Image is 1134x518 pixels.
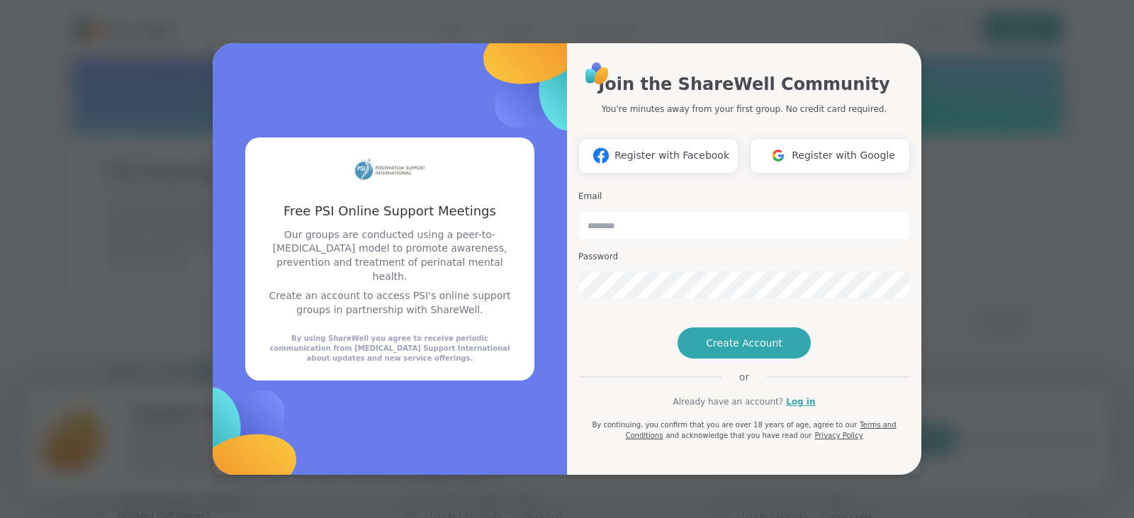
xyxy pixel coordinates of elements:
[592,421,857,429] span: By continuing, you confirm that you are over 18 years of age, agree to our
[598,72,889,97] h1: Join the ShareWell Community
[673,395,783,408] span: Already have an account?
[666,432,812,439] span: and acknowledge that you have read our
[678,327,811,359] button: Create Account
[262,202,517,220] h3: Free PSI Online Support Meetings
[588,142,614,169] img: ShareWell Logomark
[814,432,863,439] a: Privacy Policy
[614,148,729,163] span: Register with Facebook
[602,103,887,116] p: You're minutes away from your first group. No credit card required.
[786,395,815,408] a: Log in
[722,370,766,384] span: or
[706,336,782,350] span: Create Account
[262,228,517,283] p: Our groups are conducted using a peer-to-[MEDICAL_DATA] model to promote awareness, prevention an...
[625,421,896,439] a: Terms and Conditions
[262,289,517,317] p: Create an account to access PSI's online support groups in partnership with ShareWell.
[354,154,425,185] img: partner logo
[581,57,613,89] img: ShareWell Logo
[792,148,895,163] span: Register with Google
[765,142,792,169] img: ShareWell Logomark
[578,191,910,203] h3: Email
[578,251,910,263] h3: Password
[750,138,910,174] button: Register with Google
[262,334,517,364] div: By using ShareWell you agree to receive periodic communication from [MEDICAL_DATA] Support Intern...
[578,138,739,174] button: Register with Facebook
